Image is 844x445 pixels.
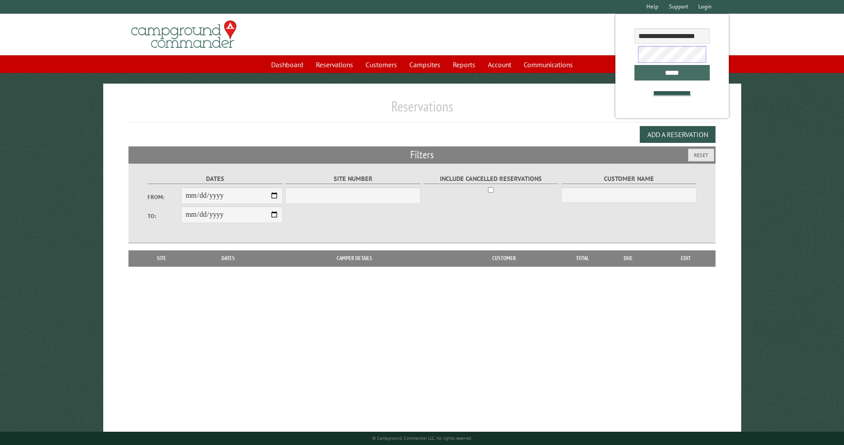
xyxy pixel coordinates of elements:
img: Campground Commander [128,17,239,52]
label: Include Cancelled Reservations [424,174,559,184]
a: Reservations [311,56,358,73]
th: Total [565,250,600,266]
th: Camper Details [266,250,443,266]
a: Account [482,56,517,73]
label: Customer Name [561,174,696,184]
th: Edit [656,250,716,266]
th: Due [600,250,656,266]
button: Add a Reservation [640,126,716,143]
a: Campsites [404,56,446,73]
h1: Reservations [128,98,716,122]
button: Reset [688,149,714,161]
label: To: [148,212,181,220]
th: Customer [443,250,565,266]
a: Communications [518,56,578,73]
th: Dates [191,250,266,266]
a: Dashboard [266,56,309,73]
label: From: [148,193,181,201]
h2: Filters [128,146,716,163]
label: Site Number [285,174,420,184]
a: Customers [360,56,402,73]
a: Reports [447,56,481,73]
small: © Campground Commander LLC. All rights reserved. [372,435,472,441]
th: Site [133,250,191,266]
label: Dates [148,174,283,184]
